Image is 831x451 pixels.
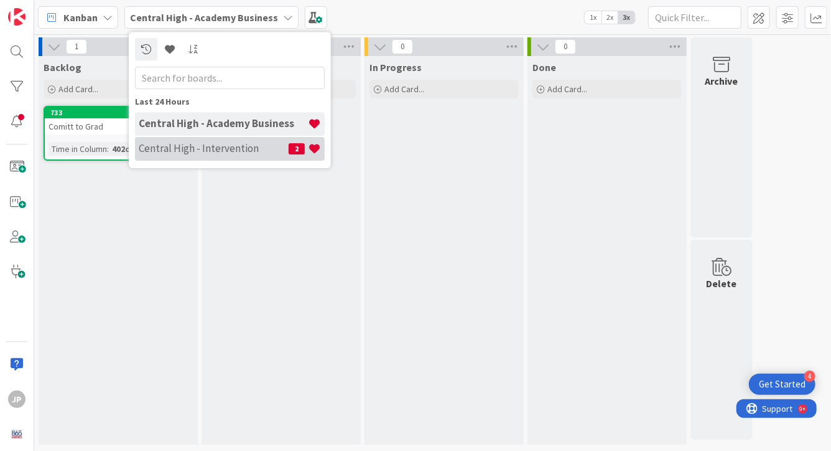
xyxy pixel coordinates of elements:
[44,61,81,74] span: Backlog
[45,118,192,135] div: Comitt to Grad
[804,371,815,382] div: 4
[749,374,815,395] div: Open Get Started checklist, remaining modules: 4
[135,95,325,108] div: Last 24 Hours
[107,142,109,156] span: :
[130,11,278,24] b: Central High - Academy Business
[50,108,192,117] div: 733
[26,2,57,17] span: Support
[618,11,635,24] span: 3x
[49,142,107,156] div: Time in Column
[648,6,741,29] input: Quick Filter...
[705,74,738,88] div: Archive
[109,142,167,156] div: 402d 19h 49m
[58,83,98,95] span: Add Card...
[384,83,424,95] span: Add Card...
[392,39,413,54] span: 0
[139,142,289,154] h4: Central High - Intervention
[45,107,192,118] div: 733
[66,39,87,54] span: 1
[63,10,98,25] span: Kanban
[601,11,618,24] span: 2x
[45,107,192,135] div: 733Comitt to Grad
[135,67,325,89] input: Search for boards...
[289,143,305,154] span: 2
[8,391,26,408] div: JP
[555,39,576,54] span: 0
[8,425,26,443] img: avatar
[547,83,587,95] span: Add Card...
[759,378,805,391] div: Get Started
[369,61,422,74] span: In Progress
[707,276,737,291] div: Delete
[585,11,601,24] span: 1x
[532,61,556,74] span: Done
[63,5,69,15] div: 9+
[139,117,308,130] h4: Central High - Academy Business
[8,8,26,26] img: Visit kanbanzone.com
